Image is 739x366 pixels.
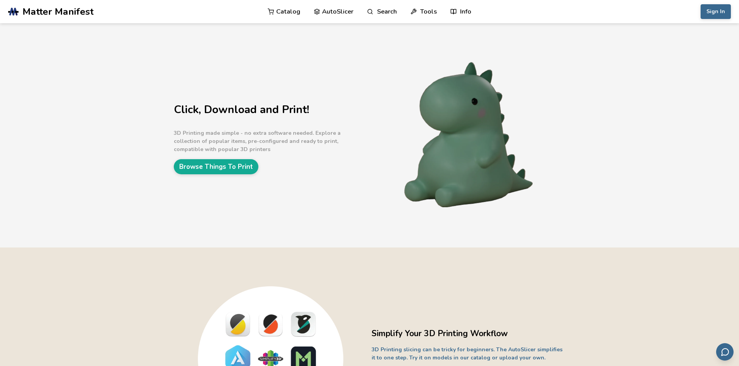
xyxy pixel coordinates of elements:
h2: Simplify Your 3D Printing Workflow [372,328,566,340]
span: Matter Manifest [22,6,93,17]
button: Send feedback via email [716,343,734,361]
button: Sign In [701,4,731,19]
p: 3D Printing slicing can be tricky for beginners. The AutoSlicer simplifies it to one step. Try it... [372,345,566,362]
a: Browse Things To Print [174,159,258,174]
p: 3D Printing made simple - no extra software needed. Explore a collection of popular items, pre-co... [174,129,368,153]
h1: Click, Download and Print! [174,104,368,116]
